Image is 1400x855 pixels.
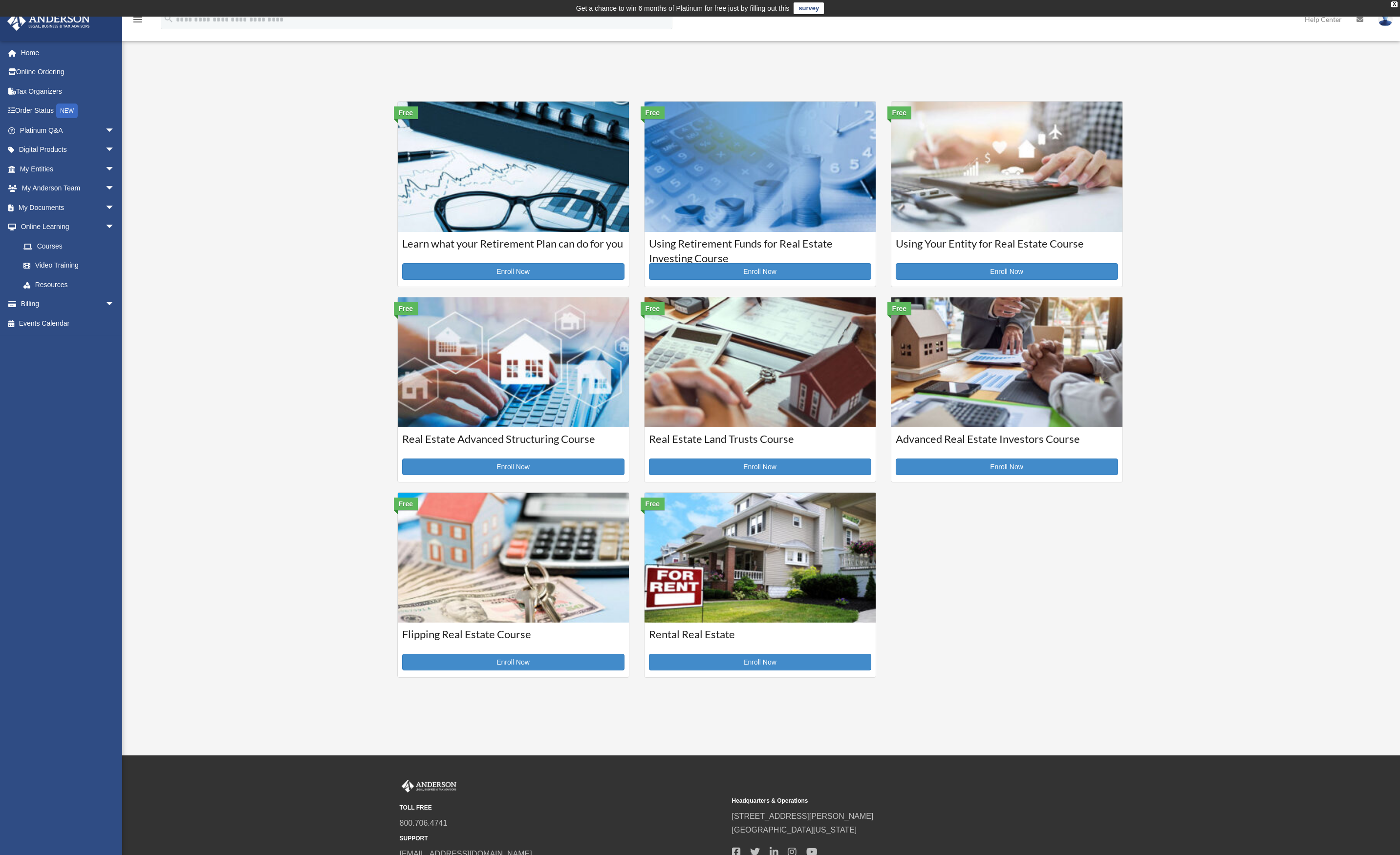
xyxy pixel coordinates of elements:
a: Order StatusNEW [7,101,129,121]
h3: Real Estate Land Trusts Course [649,432,871,456]
a: Enroll Now [649,654,871,670]
small: TOLL FREE [400,803,725,813]
img: Anderson Advisors Platinum Portal [4,12,93,31]
a: Billingarrow_drop_down [7,294,129,314]
span: arrow_drop_down [105,294,125,314]
small: SUPPORT [400,834,725,844]
a: My Anderson Teamarrow_drop_down [7,179,129,198]
small: Headquarters & Operations [732,796,1057,806]
div: Free [887,302,912,315]
a: Enroll Now [402,263,625,280]
a: My Entitiesarrow_drop_down [7,159,129,179]
span: arrow_drop_down [105,179,125,199]
div: Free [394,106,418,119]
a: Enroll Now [402,459,625,475]
a: [STREET_ADDRESS][PERSON_NAME] [732,812,874,820]
a: Enroll Now [896,459,1118,475]
a: Resources [14,275,129,294]
img: User Pic [1378,12,1393,26]
a: My Documentsarrow_drop_down [7,198,129,217]
a: Online Learningarrow_drop_down [7,217,129,237]
a: Home [7,43,129,63]
span: arrow_drop_down [105,159,125,179]
i: search [163,13,174,24]
div: Free [394,498,418,510]
a: Enroll Now [649,263,871,280]
div: NEW [56,104,78,118]
div: Free [641,498,665,510]
a: survey [794,2,824,14]
a: Tax Organizers [7,82,129,101]
h3: Real Estate Advanced Structuring Course [402,432,625,456]
a: 800.706.4741 [400,819,448,827]
a: Digital Productsarrow_drop_down [7,140,129,160]
h3: Rental Real Estate [649,627,871,651]
div: Free [394,302,418,315]
span: arrow_drop_down [105,217,125,237]
a: [GEOGRAPHIC_DATA][US_STATE] [732,826,857,834]
span: arrow_drop_down [105,198,125,218]
div: close [1391,1,1398,7]
a: Events Calendar [7,313,129,333]
a: menu [132,17,144,25]
div: Free [641,106,665,119]
span: arrow_drop_down [105,121,125,141]
h3: Advanced Real Estate Investors Course [896,432,1118,456]
h3: Flipping Real Estate Course [402,627,625,651]
i: menu [132,14,144,25]
a: Enroll Now [896,263,1118,280]
a: Courses [14,236,125,256]
a: Enroll Now [402,654,625,670]
a: Enroll Now [649,459,871,475]
h3: Using Your Entity for Real Estate Course [896,236,1118,261]
h3: Learn what your Retirement Plan can do for you [402,236,625,261]
div: Get a chance to win 6 months of Platinum for free just by filling out this [576,2,790,14]
a: Video Training [14,256,129,275]
span: arrow_drop_down [105,140,125,160]
h3: Using Retirement Funds for Real Estate Investing Course [649,236,871,261]
img: Anderson Advisors Platinum Portal [400,780,458,792]
div: Free [887,106,912,119]
a: Online Ordering [7,63,129,82]
a: Platinum Q&Aarrow_drop_down [7,121,129,140]
div: Free [641,302,665,315]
